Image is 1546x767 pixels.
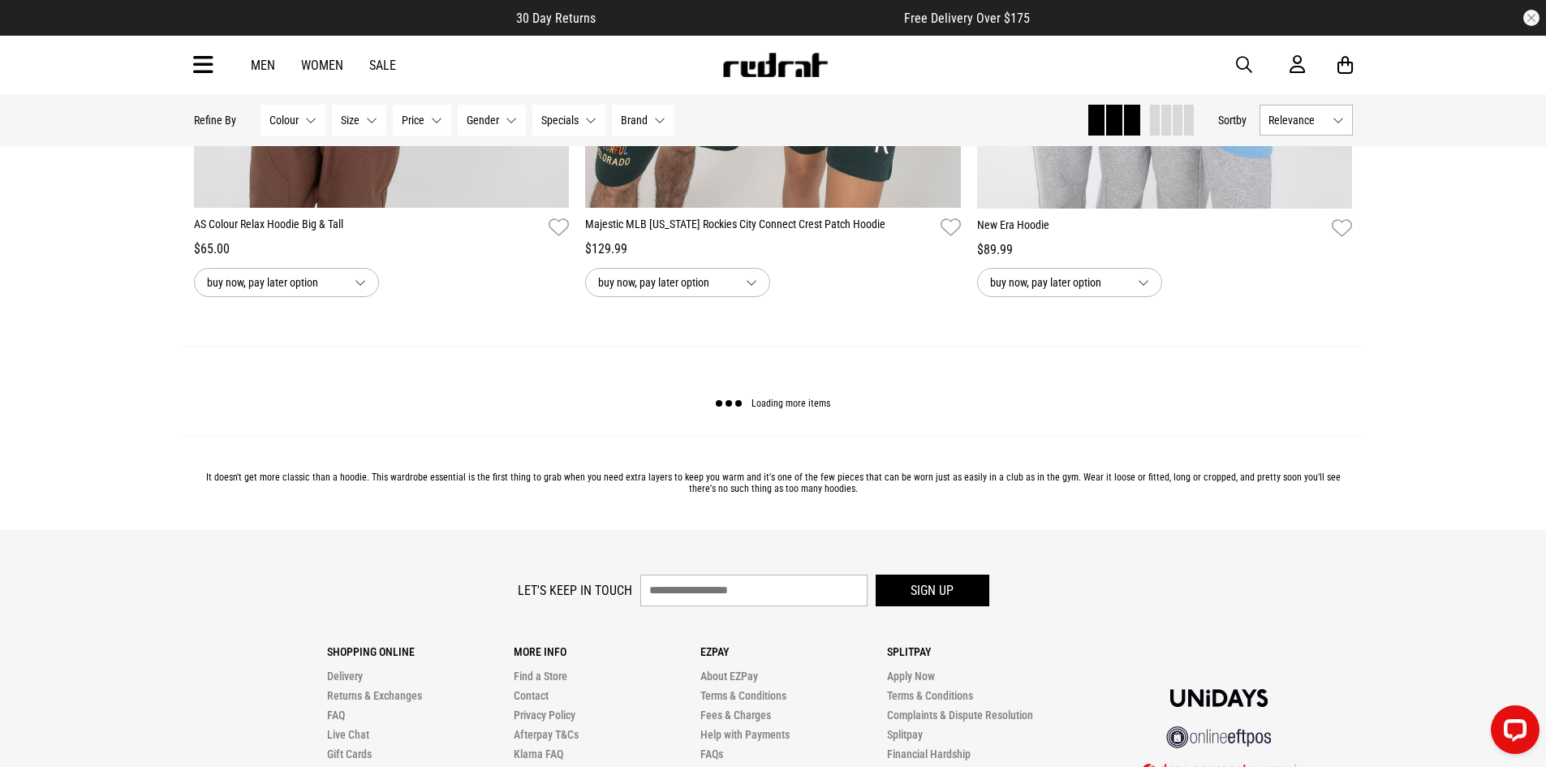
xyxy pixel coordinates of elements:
a: Fees & Charges [700,709,771,722]
a: FAQs [700,748,723,761]
a: Gift Cards [327,748,372,761]
p: More Info [514,645,700,658]
a: Live Chat [327,728,369,741]
button: Sortby [1218,110,1247,130]
a: Find a Store [514,670,567,683]
button: Price [393,105,451,136]
a: Privacy Policy [514,709,575,722]
a: New Era Hoodie [977,217,1326,240]
button: buy now, pay later option [585,268,770,297]
button: Colour [261,105,325,136]
span: buy now, pay later option [207,273,342,292]
a: Women [301,58,343,73]
label: Let's keep in touch [518,583,632,598]
button: Relevance [1260,105,1353,136]
p: Shopping Online [327,645,514,658]
p: It doesn't get more classic than a hoodie. This wardrobe essential is the first thing to grab whe... [194,472,1353,494]
img: online eftpos [1166,726,1272,748]
a: Returns & Exchanges [327,689,422,702]
a: FAQ [327,709,345,722]
span: Specials [541,114,579,127]
a: Men [251,58,275,73]
a: AS Colour Relax Hoodie Big & Tall [194,216,543,239]
a: Terms & Conditions [700,689,786,702]
iframe: LiveChat chat widget [1478,699,1546,767]
button: Specials [532,105,605,136]
span: Relevance [1268,114,1326,127]
span: Loading more items [751,399,830,410]
a: Klarna FAQ [514,748,563,761]
button: Brand [612,105,674,136]
span: Brand [621,114,648,127]
a: Sale [369,58,396,73]
a: Help with Payments [700,728,790,741]
p: Refine By [194,114,236,127]
a: Complaints & Dispute Resolution [887,709,1033,722]
p: Ezpay [700,645,887,658]
a: Apply Now [887,670,935,683]
span: buy now, pay later option [990,273,1125,292]
a: Financial Hardship [887,748,971,761]
span: Gender [467,114,499,127]
a: Contact [514,689,549,702]
a: Afterpay T&Cs [514,728,579,741]
span: Price [402,114,424,127]
span: Free Delivery Over $175 [904,11,1030,26]
a: Terms & Conditions [887,689,973,702]
img: Redrat logo [721,53,829,77]
span: by [1236,114,1247,127]
button: buy now, pay later option [977,268,1162,297]
button: Size [332,105,386,136]
a: About EZPay [700,670,758,683]
a: Delivery [327,670,363,683]
button: buy now, pay later option [194,268,379,297]
div: $89.99 [977,240,1353,260]
span: buy now, pay later option [598,273,733,292]
span: Size [341,114,360,127]
iframe: Customer reviews powered by Trustpilot [628,10,872,26]
button: Sign up [876,575,989,606]
div: $129.99 [585,239,961,259]
a: Splitpay [887,728,923,741]
a: Majestic MLB [US_STATE] Rockies City Connect Crest Patch Hoodie [585,216,934,239]
img: Unidays [1170,689,1268,707]
div: $65.00 [194,239,570,259]
span: 30 Day Returns [516,11,596,26]
p: Splitpay [887,645,1074,658]
button: Gender [458,105,526,136]
span: Colour [269,114,299,127]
